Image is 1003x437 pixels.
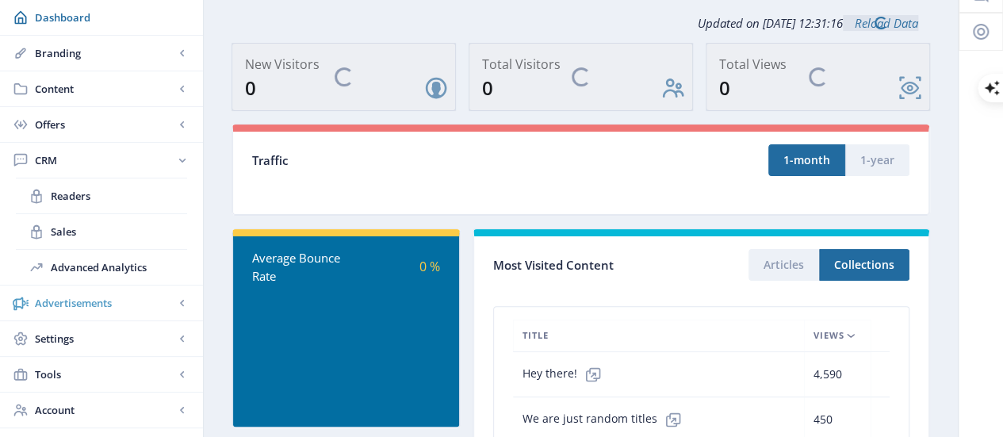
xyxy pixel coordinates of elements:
[814,410,833,429] span: 450
[252,249,346,285] div: Average Bounce Rate
[35,45,174,61] span: Branding
[35,331,174,347] span: Settings
[51,259,187,275] span: Advanced Analytics
[523,326,549,345] span: Title
[843,15,918,31] a: Reload Data
[523,358,609,390] span: Hey there!
[814,365,842,384] span: 4,590
[35,117,174,132] span: Offers
[35,10,190,25] span: Dashboard
[748,249,819,281] button: Articles
[16,250,187,285] a: Advanced Analytics
[51,188,187,204] span: Readers
[814,326,844,345] span: Views
[35,366,174,382] span: Tools
[252,151,581,170] div: Traffic
[51,224,187,240] span: Sales
[16,178,187,213] a: Readers
[845,144,909,176] button: 1-year
[16,214,187,249] a: Sales
[768,144,845,176] button: 1-month
[493,253,702,278] div: Most Visited Content
[35,402,174,418] span: Account
[819,249,909,281] button: Collections
[35,81,174,97] span: Content
[35,295,174,311] span: Advertisements
[35,152,174,168] span: CRM
[232,3,930,43] div: Updated on [DATE] 12:31:16
[523,404,689,435] span: We are just random titles
[419,258,440,275] span: 0 %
